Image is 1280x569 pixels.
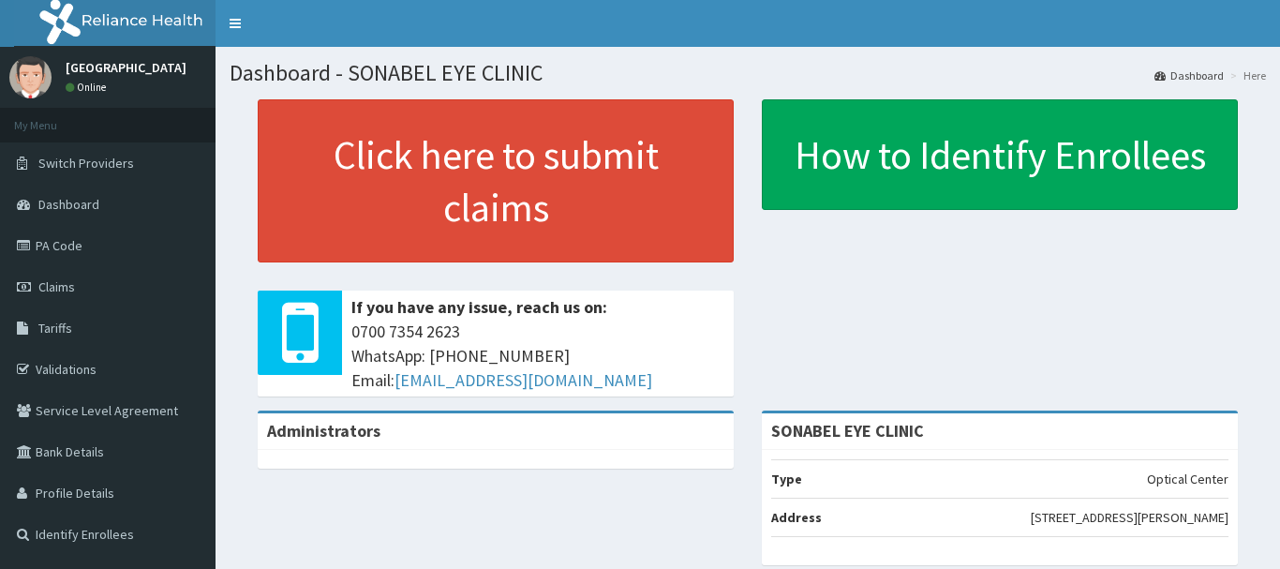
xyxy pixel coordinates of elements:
a: Dashboard [1154,67,1224,83]
span: Claims [38,278,75,295]
b: Administrators [267,420,380,442]
span: 0700 7354 2623 WhatsApp: [PHONE_NUMBER] Email: [351,320,724,392]
p: [GEOGRAPHIC_DATA] [66,61,186,74]
h1: Dashboard - SONABEL EYE CLINIC [230,61,1266,85]
span: Switch Providers [38,155,134,172]
a: Click here to submit claims [258,99,734,262]
span: Dashboard [38,196,99,213]
p: Optical Center [1147,470,1228,488]
b: Type [771,471,802,487]
p: [STREET_ADDRESS][PERSON_NAME] [1031,508,1228,527]
b: Address [771,509,822,526]
a: [EMAIL_ADDRESS][DOMAIN_NAME] [394,369,652,391]
li: Here [1226,67,1266,83]
img: User Image [9,56,52,98]
span: Tariffs [38,320,72,337]
strong: SONABEL EYE CLINIC [771,420,924,442]
a: Online [66,81,111,94]
b: If you have any issue, reach us on: [351,296,607,318]
a: How to Identify Enrollees [762,99,1238,210]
